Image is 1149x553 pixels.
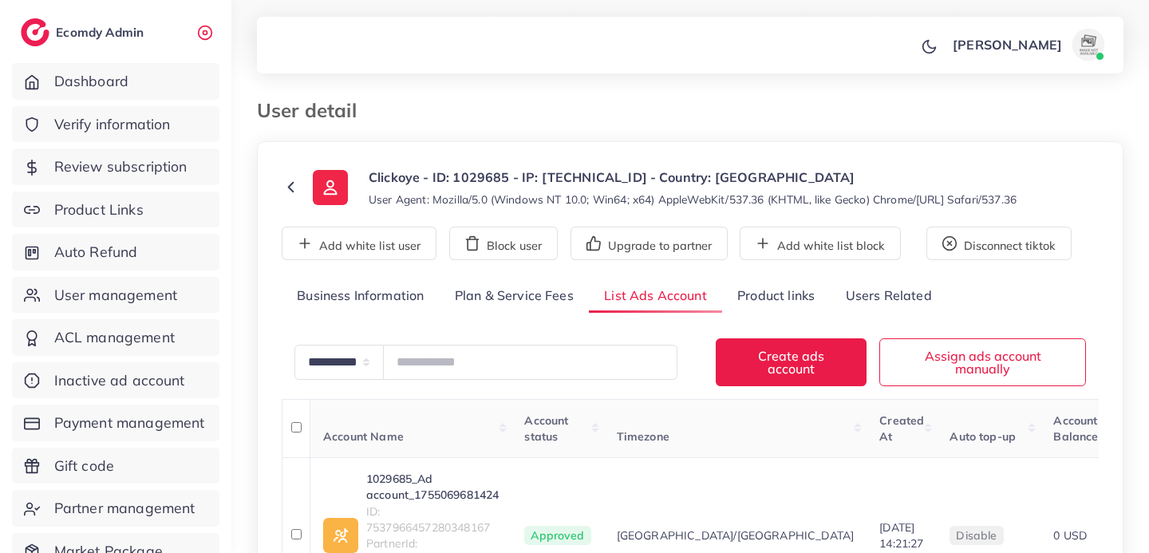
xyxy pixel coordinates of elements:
span: Verify information [54,114,171,135]
span: Product Links [54,199,144,220]
h2: Ecomdy Admin [56,25,148,40]
a: Product links [722,279,830,314]
span: Auto top-up [950,429,1016,444]
a: logoEcomdy Admin [21,18,148,46]
span: 0 USD [1053,528,1087,543]
span: Payment management [54,413,205,433]
span: [DATE] 14:21:27 [879,520,923,551]
img: ic-user-info.36bf1079.svg [313,170,348,205]
span: Dashboard [54,71,128,92]
span: disable [956,528,997,543]
span: Created At [879,413,924,444]
button: Disconnect tiktok [926,227,1072,260]
button: Add white list block [740,227,901,260]
p: Clickoye - ID: 1029685 - IP: [TECHNICAL_ID] - Country: [GEOGRAPHIC_DATA] [369,168,1017,187]
a: User management [12,277,219,314]
a: Payment management [12,405,219,441]
a: Verify information [12,106,219,143]
a: Business Information [282,279,440,314]
a: [PERSON_NAME]avatar [944,29,1111,61]
a: Plan & Service Fees [440,279,589,314]
small: User Agent: Mozilla/5.0 (Windows NT 10.0; Win64; x64) AppleWebKit/537.36 (KHTML, like Gecko) Chro... [369,192,1017,207]
span: Account Name [323,429,404,444]
button: Add white list user [282,227,436,260]
button: Assign ads account manually [879,338,1086,385]
a: ACL management [12,319,219,356]
a: Users Related [830,279,946,314]
span: ACL management [54,327,175,348]
span: Gift code [54,456,114,476]
a: Partner management [12,490,219,527]
a: Gift code [12,448,219,484]
span: [GEOGRAPHIC_DATA]/[GEOGRAPHIC_DATA] [617,527,855,543]
button: Upgrade to partner [571,227,728,260]
a: 1029685_Ad account_1755069681424 [366,471,499,504]
span: Partner management [54,498,195,519]
a: Product Links [12,192,219,228]
span: ID: 7537966457280348167 [366,504,499,536]
span: Approved [524,526,590,545]
p: [PERSON_NAME] [953,35,1062,54]
a: Review subscription [12,148,219,185]
span: User management [54,285,177,306]
span: Account status [524,413,568,444]
a: Auto Refund [12,234,219,271]
a: Dashboard [12,63,219,100]
a: Inactive ad account [12,362,219,399]
span: Account Balance [1053,413,1098,444]
a: List Ads Account [589,279,722,314]
span: Auto Refund [54,242,138,263]
img: avatar [1072,29,1104,61]
img: logo [21,18,49,46]
button: Block user [449,227,558,260]
span: Timezone [617,429,669,444]
button: Create ads account [716,338,867,385]
img: ic-ad-info.7fc67b75.svg [323,518,358,553]
h3: User detail [257,99,369,122]
span: Inactive ad account [54,370,185,391]
span: Review subscription [54,156,188,177]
